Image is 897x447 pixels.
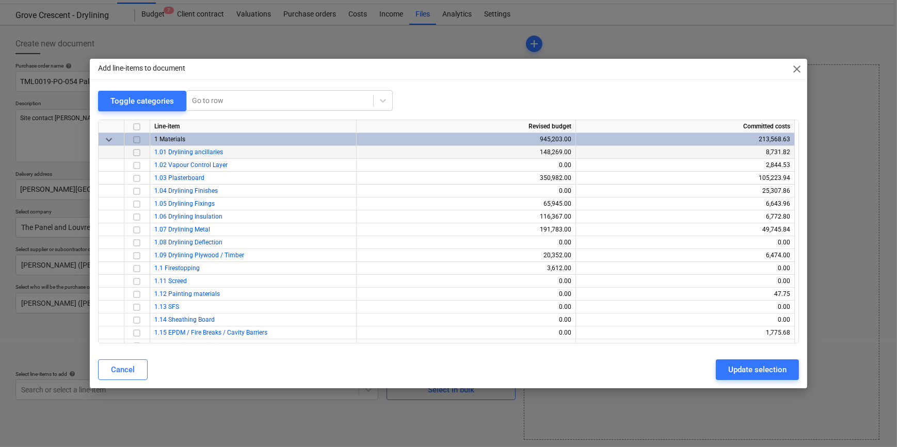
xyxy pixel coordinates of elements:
[845,398,897,447] iframe: Chat Widget
[154,200,215,207] a: 1.05 Drylining Fixings
[154,342,224,349] a: 1.16 Cladding Ancillaries
[154,252,244,259] a: 1.09 Drylining Plywood / Timber
[580,288,790,301] div: 47.75
[791,63,803,75] span: close
[580,146,790,159] div: 8,731.82
[154,187,218,194] a: 1.04 Drylining Finishes
[580,197,790,210] div: 6,643.96
[580,133,790,146] div: 213,568.63
[361,210,571,223] div: 116,367.00
[154,316,215,323] a: 1.14 Sheathing Board
[154,136,185,143] span: 1 Materials
[103,133,115,145] span: keyboard_arrow_down
[98,359,148,380] button: Cancel
[580,210,790,223] div: 6,772.80
[111,363,135,376] div: Cancel
[580,185,790,197] div: 25,307.86
[154,264,200,272] a: 1.1 Firestopping
[154,239,222,246] a: 1.08 Drylining Deflection
[728,363,787,376] div: Update selection
[98,91,186,111] button: Toggle categories
[98,63,185,74] p: Add line-items to document
[361,301,571,313] div: 0.00
[150,120,357,133] div: Line-item
[580,339,790,352] div: 0.00
[361,172,571,185] div: 350,982.00
[716,359,799,380] button: Update selection
[361,197,571,210] div: 65,945.00
[580,159,790,172] div: 2,844.53
[580,249,790,262] div: 6,474.00
[580,236,790,249] div: 0.00
[154,303,179,310] a: 1.13 SFS
[361,275,571,288] div: 0.00
[361,185,571,197] div: 0.00
[154,161,228,169] a: 1.02 Vapour Control Layer
[361,313,571,326] div: 0.00
[580,262,790,275] div: 0.00
[361,146,571,159] div: 148,269.00
[361,236,571,249] div: 0.00
[361,339,571,352] div: 0.00
[110,94,174,108] div: Toggle categories
[361,159,571,172] div: 0.00
[154,213,222,220] a: 1.06 Drylining Insulation
[361,249,571,262] div: 20,352.00
[154,148,223,156] a: 1.01 Drylining ancillaries
[580,326,790,339] div: 1,775.68
[580,313,790,326] div: 0.00
[580,275,790,288] div: 0.00
[154,226,210,233] a: 1.07 Drylining Metal
[154,290,220,297] a: 1.12 Painting materials
[154,277,187,285] a: 1.11 Screed
[361,326,571,339] div: 0.00
[580,172,790,185] div: 105,223.94
[154,329,267,336] a: 1.15 EPDM / Fire Breaks / Cavity Barriers
[361,262,571,275] div: 3,612.00
[154,174,204,181] a: 1.03 Plasterboard
[361,288,571,301] div: 0.00
[357,120,576,133] div: Revised budget
[580,301,790,313] div: 0.00
[361,223,571,236] div: 191,783.00
[361,133,571,146] div: 945,203.00
[580,223,790,236] div: 49,745.84
[576,120,795,133] div: Committed costs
